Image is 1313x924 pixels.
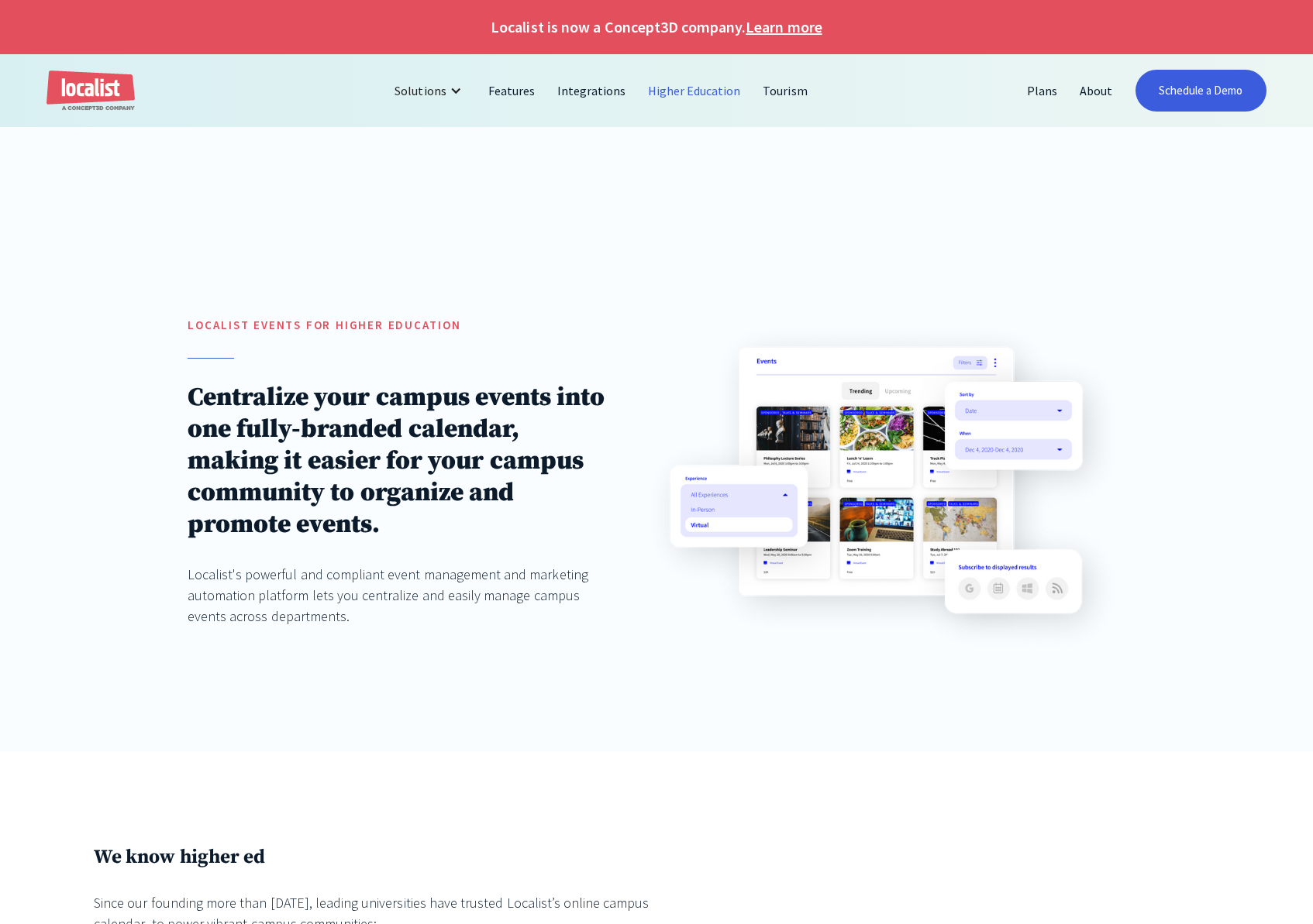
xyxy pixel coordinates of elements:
h3: We know higher ed [94,845,703,869]
h1: Centralize your campus events into one fully-branded calendar, making it easier for your campus c... [188,382,609,541]
a: home [47,70,135,112]
div: Solutions [395,81,446,100]
a: Higher Education [637,72,753,109]
h5: localist Events for Higher education [188,317,609,335]
a: Plans [1016,72,1069,109]
div: Localist's powerful and compliant event management and marketing automation platform lets you cen... [188,564,609,627]
a: Features [477,72,546,109]
a: Schedule a Demo [1136,70,1266,112]
a: Tourism [752,72,818,109]
a: Integrations [546,72,637,109]
div: Solutions [383,72,477,109]
a: Learn more [746,15,822,39]
a: About [1069,72,1124,109]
